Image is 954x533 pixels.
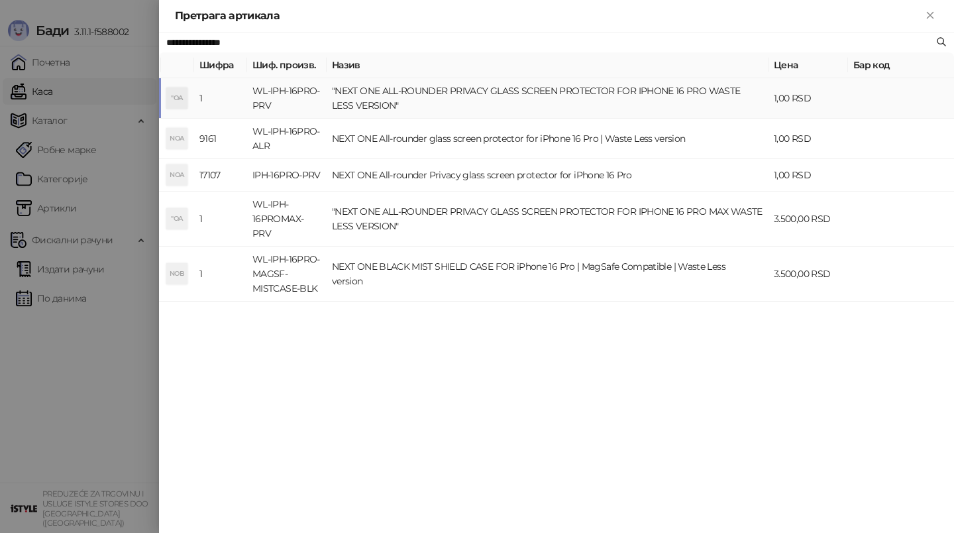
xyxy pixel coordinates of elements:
[327,159,768,192] td: NEXT ONE All-rounder Privacy glass screen protector for iPhone 16 Pro
[768,52,848,78] th: Цена
[327,52,768,78] th: Назив
[194,78,247,119] td: 1
[194,52,247,78] th: Шифра
[194,247,247,302] td: 1
[247,192,327,247] td: WL-IPH-16PROMAX-PRV
[327,192,768,247] td: "NEXT ONE ALL-ROUNDER PRIVACY GLASS SCREEN PROTECTOR FOR IPHONE 16 PRO MAX WASTE LESS VERSION"
[848,52,954,78] th: Бар код
[166,164,187,186] div: NOA
[247,119,327,159] td: WL-IPH-16PRO- ALR
[768,119,848,159] td: 1,00 RSD
[194,159,247,192] td: 17107
[768,192,848,247] td: 3.500,00 RSD
[768,159,848,192] td: 1,00 RSD
[922,8,938,24] button: Close
[166,128,187,149] div: NOA
[175,8,922,24] div: Претрага артикала
[247,247,327,302] td: WL-IPH-16PRO-MAGSF-MISTCASE-BLK
[327,119,768,159] td: NEXT ONE All-rounder glass screen protector for iPhone 16 Pro | Waste Less version
[166,263,187,284] div: NOB
[327,78,768,119] td: "NEXT ONE ALL-ROUNDER PRIVACY GLASS SCREEN PROTECTOR FOR IPHONE 16 PRO WASTE LESS VERSION"
[247,52,327,78] th: Шиф. произв.
[327,247,768,302] td: NEXT ONE BLACK MIST SHIELD CASE FOR iPhone 16 Pro | MagSafe Compatible | Waste Less version
[194,119,247,159] td: 9161
[768,78,848,119] td: 1,00 RSD
[194,192,247,247] td: 1
[166,88,187,109] div: "OA
[166,208,187,229] div: "OA
[247,78,327,119] td: WL-IPH-16PRO-PRV
[247,159,327,192] td: IPH-16PRO-PRV
[768,247,848,302] td: 3.500,00 RSD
